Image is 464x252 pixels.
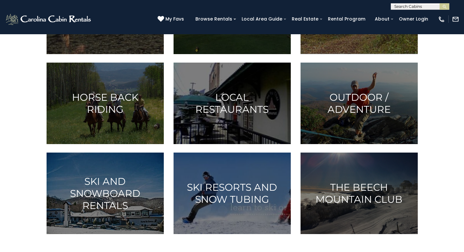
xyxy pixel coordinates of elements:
[309,91,410,115] h3: Outdoor / Adventure
[438,16,445,23] img: phone-regular-white.png
[309,181,410,205] h3: The Beech Mountain Club
[372,14,393,24] a: About
[174,153,291,234] a: Ski Resorts and Snow Tubing
[165,16,184,22] span: My Favs
[192,14,235,24] a: Browse Rentals
[301,63,418,144] a: Outdoor / Adventure
[158,16,186,23] a: My Favs
[182,181,283,205] h3: Ski Resorts and Snow Tubing
[238,14,286,24] a: Local Area Guide
[5,13,93,26] img: White-1-2.png
[325,14,369,24] a: Rental Program
[55,175,156,212] h3: Ski and Snowboard Rentals
[288,14,322,24] a: Real Estate
[47,153,164,234] a: Ski and Snowboard Rentals
[55,91,156,115] h3: Horse Back Riding
[301,153,418,234] a: The Beech Mountain Club
[452,16,459,23] img: mail-regular-white.png
[174,63,291,144] a: Local Restaurants
[47,63,164,144] a: Horse Back Riding
[396,14,431,24] a: Owner Login
[182,91,283,115] h3: Local Restaurants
